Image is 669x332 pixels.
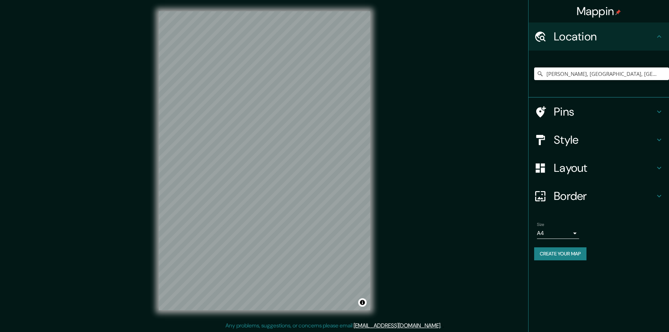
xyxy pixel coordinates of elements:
[554,30,655,44] h4: Location
[554,133,655,147] h4: Style
[577,4,621,18] h4: Mappin
[529,98,669,126] div: Pins
[529,22,669,51] div: Location
[529,154,669,182] div: Layout
[159,11,370,310] canvas: Map
[529,182,669,210] div: Border
[441,321,442,330] div: .
[358,298,367,307] button: Toggle attribution
[354,322,440,329] a: [EMAIL_ADDRESS][DOMAIN_NAME]
[554,189,655,203] h4: Border
[225,321,441,330] p: Any problems, suggestions, or concerns please email .
[442,321,444,330] div: .
[537,228,579,239] div: A4
[554,161,655,175] h4: Layout
[615,9,621,15] img: pin-icon.png
[537,222,544,228] label: Size
[534,247,586,260] button: Create your map
[554,105,655,119] h4: Pins
[534,67,669,80] input: Pick your city or area
[529,126,669,154] div: Style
